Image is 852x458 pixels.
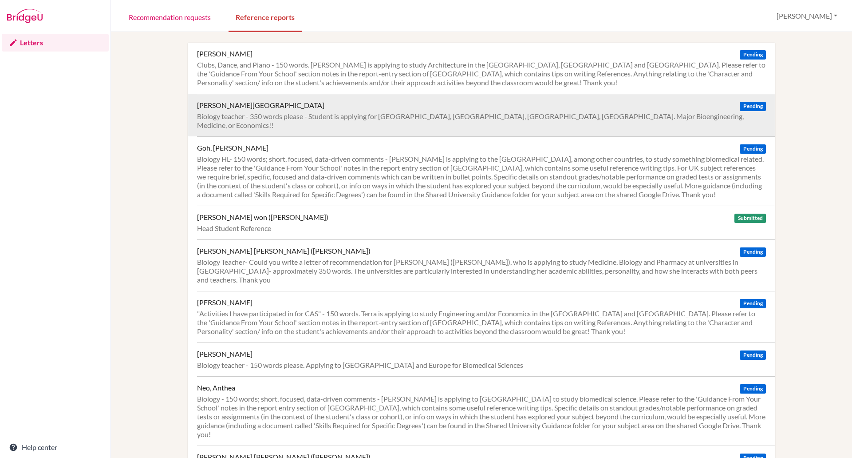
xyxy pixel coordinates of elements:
a: [PERSON_NAME] won ([PERSON_NAME]) Submitted Head Student Reference [197,206,775,239]
span: Pending [740,384,765,394]
div: [PERSON_NAME] [197,350,252,358]
a: [PERSON_NAME] Pending Biology teacher - 150 words please. Applying to [GEOGRAPHIC_DATA] and Europ... [197,343,775,376]
div: Biology Teacher- Could you write a letter of recommendation for [PERSON_NAME] ([PERSON_NAME]), wh... [197,258,766,284]
img: Bridge-U [7,9,43,23]
div: Head Student Reference [197,224,766,233]
div: Biology teacher - 350 words please - Student is applying for [GEOGRAPHIC_DATA], [GEOGRAPHIC_DATA]... [197,112,766,130]
div: [PERSON_NAME][GEOGRAPHIC_DATA] [197,101,324,110]
div: Biology teacher - 150 words please. Applying to [GEOGRAPHIC_DATA] and Europe for Biomedical Sciences [197,361,766,370]
div: Neo, Anthea [197,383,235,392]
div: [PERSON_NAME] [197,298,252,307]
div: [PERSON_NAME] won ([PERSON_NAME]) [197,213,328,222]
div: Biology - 150 words; short, focused, data-driven comments - [PERSON_NAME] is applying to [GEOGRAP... [197,394,766,439]
span: Pending [740,102,765,111]
a: Goh, [PERSON_NAME] Pending Biology HL- 150 words; short, focused, data-driven comments - [PERSON_... [197,136,775,206]
div: Biology HL- 150 words; short, focused, data-driven comments - [PERSON_NAME] is applying to the [G... [197,155,766,199]
span: Pending [740,350,765,360]
a: Neo, Anthea Pending Biology - 150 words; short, focused, data-driven comments - [PERSON_NAME] is ... [197,376,775,446]
a: Help center [2,438,109,456]
span: Pending [740,299,765,308]
a: [PERSON_NAME] [PERSON_NAME] ([PERSON_NAME]) Pending Biology Teacher- Could you write a letter of ... [197,239,775,291]
a: [PERSON_NAME][GEOGRAPHIC_DATA] Pending Biology teacher - 350 words please - Student is applying f... [197,94,775,136]
div: [PERSON_NAME] [197,49,252,58]
span: Pending [740,50,765,60]
a: Letters [2,34,109,52]
div: "Activities I have participated in for CAS" - 150 words. Terra is applying to study Engineering a... [197,309,766,336]
div: Goh, [PERSON_NAME] [197,143,268,152]
button: [PERSON_NAME] [773,8,841,24]
div: Clubs, Dance, and Piano - 150 words. [PERSON_NAME] is applying to study Architecture in the [GEOG... [197,60,766,87]
a: [PERSON_NAME] Pending Clubs, Dance, and Piano - 150 words. [PERSON_NAME] is applying to study Arc... [197,43,775,94]
a: Reference reports [229,1,302,32]
div: [PERSON_NAME] [PERSON_NAME] ([PERSON_NAME]) [197,247,371,255]
span: Pending [740,247,765,257]
span: Pending [740,144,765,154]
span: Submitted [734,214,765,223]
a: [PERSON_NAME] Pending "Activities I have participated in for CAS" - 150 words. Terra is applying ... [197,291,775,343]
a: Recommendation requests [122,1,218,32]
